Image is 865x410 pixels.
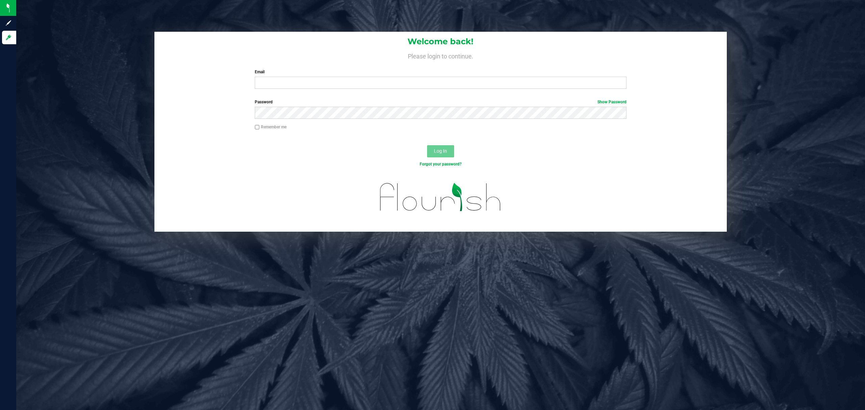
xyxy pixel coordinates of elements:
img: flourish_logo.svg [369,174,512,220]
input: Remember me [255,125,259,130]
h4: Please login to continue. [154,51,727,59]
inline-svg: Log in [5,34,12,41]
a: Forgot your password? [420,162,462,166]
button: Log In [427,145,454,157]
label: Remember me [255,124,287,130]
h1: Welcome back! [154,37,727,46]
span: Log In [434,148,447,154]
span: Password [255,100,273,104]
a: Show Password [597,100,626,104]
label: Email [255,69,626,75]
inline-svg: Sign up [5,20,12,26]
